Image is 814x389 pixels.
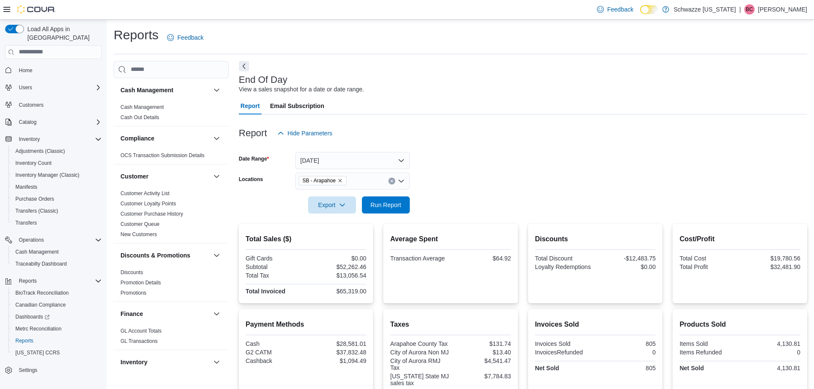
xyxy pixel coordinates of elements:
a: Settings [15,365,41,375]
a: Cash Management [12,247,62,257]
a: Discounts [120,269,143,275]
span: Inventory Count [12,158,102,168]
div: InvoicesRefunded [535,349,594,356]
div: Total Tax [246,272,304,279]
span: BioTrack Reconciliation [12,288,102,298]
span: Inventory [15,134,102,144]
a: GL Account Totals [120,328,162,334]
button: BioTrack Reconciliation [9,287,105,299]
button: Inventory [15,134,43,144]
label: Locations [239,176,263,183]
h1: Reports [114,26,159,44]
a: Inventory Manager (Classic) [12,170,83,180]
span: Reports [15,337,33,344]
h3: Inventory [120,358,147,366]
strong: Net Sold [535,365,559,371]
a: Cash Out Details [120,114,159,120]
span: Customer Purchase History [120,211,183,217]
span: Discounts [120,269,143,276]
div: $32,481.90 [742,263,800,270]
span: GL Transactions [120,338,158,345]
h2: Taxes [390,319,511,330]
span: Users [19,84,32,91]
div: $19,780.56 [742,255,800,262]
p: [PERSON_NAME] [758,4,807,15]
button: Customers [2,99,105,111]
div: Cashback [246,357,304,364]
strong: Total Invoiced [246,288,285,295]
button: Clear input [388,178,395,184]
span: Home [19,67,32,74]
button: Cash Management [120,86,210,94]
a: OCS Transaction Submission Details [120,152,205,158]
button: Compliance [212,133,222,143]
div: Finance [114,326,229,350]
span: Purchase Orders [12,194,102,204]
span: Catalog [19,119,36,126]
span: Washington CCRS [12,348,102,358]
div: 0 [742,349,800,356]
a: BioTrack Reconciliation [12,288,72,298]
button: Traceabilty Dashboard [9,258,105,270]
div: [US_STATE] State MJ sales tax [390,373,449,386]
button: Manifests [9,181,105,193]
span: Operations [19,237,44,243]
a: Transfers [12,218,40,228]
h3: Compliance [120,134,154,143]
button: Metrc Reconciliation [9,323,105,335]
span: OCS Transaction Submission Details [120,152,205,159]
h3: End Of Day [239,75,288,85]
a: Metrc Reconciliation [12,324,65,334]
a: Customer Queue [120,221,159,227]
h3: Discounts & Promotions [120,251,190,260]
button: Operations [15,235,47,245]
span: Transfers (Classic) [12,206,102,216]
p: | [739,4,741,15]
span: Transfers (Classic) [15,208,58,214]
div: $13.40 [453,349,511,356]
span: Customer Queue [120,221,159,228]
span: Catalog [15,117,102,127]
span: Report [241,97,260,114]
div: $37,832.48 [308,349,366,356]
span: Purchase Orders [15,196,54,202]
span: Inventory Count [15,160,52,167]
button: Export [308,196,356,214]
h2: Payment Methods [246,319,367,330]
div: $1,094.49 [308,357,366,364]
div: Items Sold [679,340,738,347]
div: Brennan Croy [744,4,755,15]
span: Settings [19,367,37,374]
button: Adjustments (Classic) [9,145,105,157]
span: Adjustments (Classic) [12,146,102,156]
a: Customer Activity List [120,190,170,196]
span: Hide Parameters [288,129,332,137]
span: Email Subscription [270,97,324,114]
div: $0.00 [597,263,655,270]
div: $52,262.46 [308,263,366,270]
button: Remove SB - Arapahoe from selection in this group [338,178,343,183]
div: Customer [114,188,229,243]
button: Compliance [120,134,210,143]
div: Items Refunded [679,349,738,356]
label: Date Range [239,155,269,162]
div: Transaction Average [390,255,449,262]
span: Adjustments (Classic) [15,148,65,155]
h2: Total Sales ($) [246,234,367,244]
a: Canadian Compliance [12,300,69,310]
button: Users [15,82,35,93]
span: Customers [19,102,44,108]
span: Customers [15,99,102,110]
p: Schwazze [US_STATE] [673,4,736,15]
span: BioTrack Reconciliation [15,290,69,296]
button: [DATE] [295,152,410,169]
button: Inventory Count [9,157,105,169]
div: Total Discount [535,255,594,262]
span: Manifests [15,184,37,190]
span: Reports [15,276,102,286]
button: Discounts & Promotions [120,251,210,260]
span: Load All Apps in [GEOGRAPHIC_DATA] [24,25,102,42]
button: Inventory [212,357,222,367]
a: Promotion Details [120,280,161,286]
a: Home [15,65,36,76]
